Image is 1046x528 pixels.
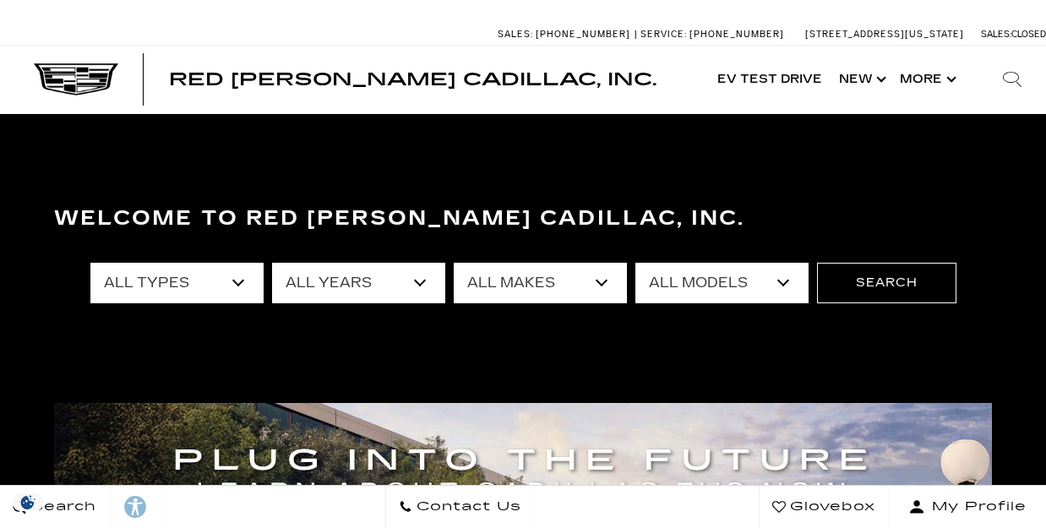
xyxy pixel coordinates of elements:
a: Service: [PHONE_NUMBER] [635,30,788,39]
span: [PHONE_NUMBER] [689,29,784,40]
button: Search [817,263,956,303]
select: Filter by make [454,263,627,303]
span: My Profile [925,495,1027,519]
select: Filter by year [272,263,445,303]
span: [PHONE_NUMBER] [536,29,630,40]
select: Filter by type [90,263,264,303]
span: Closed [1011,29,1046,40]
span: Glovebox [786,495,875,519]
a: Red [PERSON_NAME] Cadillac, Inc. [169,71,656,88]
span: Sales: [498,29,533,40]
a: Sales: [PHONE_NUMBER] [498,30,635,39]
h3: Welcome to Red [PERSON_NAME] Cadillac, Inc. [54,202,992,236]
button: More [891,46,962,113]
button: Open user profile menu [889,486,1046,528]
select: Filter by model [635,263,809,303]
section: Click to Open Cookie Consent Modal [8,493,47,511]
a: Glovebox [759,486,889,528]
span: Service: [640,29,687,40]
img: Opt-Out Icon [8,493,47,511]
a: [STREET_ADDRESS][US_STATE] [805,29,964,40]
span: Sales: [981,29,1011,40]
span: Red [PERSON_NAME] Cadillac, Inc. [169,69,656,90]
a: EV Test Drive [709,46,831,113]
a: Contact Us [385,486,535,528]
a: New [831,46,891,113]
img: Cadillac Dark Logo with Cadillac White Text [34,63,118,95]
span: Search [26,495,96,519]
span: Contact Us [412,495,521,519]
